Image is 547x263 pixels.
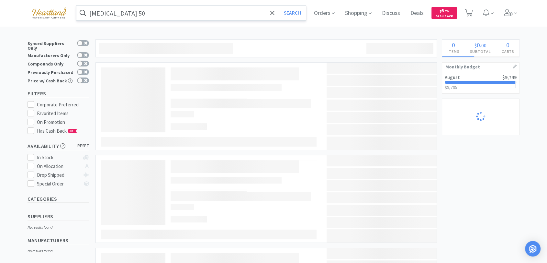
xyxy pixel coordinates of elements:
h4: Items [442,48,464,54]
h4: Subtotal [464,48,496,54]
h2: August [445,75,460,80]
span: 00 [481,42,486,49]
span: 0 [477,41,480,49]
div: Compounds Only [28,61,74,66]
div: Favorited Items [37,110,89,117]
span: reset [77,143,89,149]
input: Search by item, sku, manufacturer, ingredient, size... [76,6,306,20]
div: . [464,42,496,48]
h4: Carts [496,48,519,54]
div: In Stock [37,154,80,161]
a: Discuss [379,10,403,16]
span: $9,749 [502,74,517,80]
div: Special Order [37,180,80,188]
span: Cash Back [435,15,453,19]
h5: Filters [28,90,89,97]
span: CB [68,129,75,133]
div: Previously Purchased [28,69,74,75]
span: $9,795 [445,84,457,90]
div: On Promotion [37,118,89,126]
div: Drop Shipped [37,171,80,179]
span: . 70 [444,9,449,13]
h5: Suppliers [28,213,89,220]
span: 0 [506,41,509,49]
div: Open Intercom Messenger [525,241,541,257]
a: $6.70Cash Back [431,4,457,22]
button: Search [279,6,306,20]
div: On Allocation [37,162,80,170]
h5: Availability [28,142,89,150]
span: $ [474,42,477,49]
div: Price w/ Cash Back [28,78,74,83]
span: 0 [452,41,455,49]
a: Deals [408,10,426,16]
img: cad7bdf275c640399d9c6e0c56f98fd2_10.png [28,4,71,22]
i: No results found [28,225,52,230]
span: 6 [440,7,449,14]
span: Has Cash Back [37,128,77,134]
h5: Manufacturers [28,237,89,244]
h5: Categories [28,195,89,203]
h1: Monthly Budget [445,63,516,71]
span: $ [440,9,441,13]
div: Manufacturers Only [28,52,74,58]
div: Synced Suppliers Only [28,40,74,50]
a: August$9,749$9,795 [442,71,519,93]
i: No results found [28,248,52,253]
div: Corporate Preferred [37,101,89,109]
